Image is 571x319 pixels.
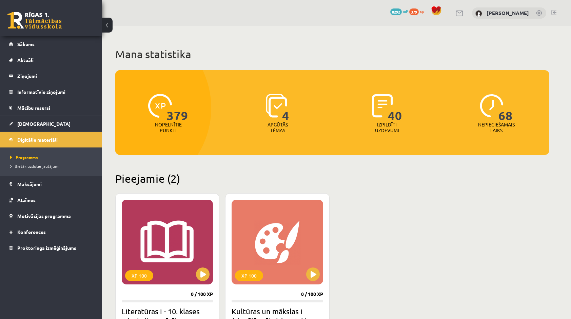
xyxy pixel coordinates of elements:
span: Konferences [17,229,46,235]
legend: Informatīvie ziņojumi [17,84,93,100]
span: xp [420,8,424,14]
a: Rīgas 1. Tālmācības vidusskola [7,12,62,29]
a: 379 xp [409,8,428,14]
span: Motivācijas programma [17,213,71,219]
span: 4 [282,94,289,122]
a: Informatīvie ziņojumi [9,84,93,100]
a: Atzīmes [9,192,93,208]
img: icon-learned-topics-4a711ccc23c960034f471b6e78daf4a3bad4a20eaf4de84257b87e66633f6470.svg [266,94,287,118]
a: [PERSON_NAME] [487,9,529,16]
a: 8292 mP [390,8,408,14]
a: Digitālie materiāli [9,132,93,147]
p: Izpildīti uzdevumi [374,122,400,133]
span: Atzīmes [17,197,36,203]
h2: Pieejamie (2) [115,172,549,185]
p: Nepieciešamais laiks [478,122,515,133]
img: icon-clock-7be60019b62300814b6bd22b8e044499b485619524d84068768e800edab66f18.svg [480,94,504,118]
span: 40 [388,94,402,122]
a: Mācību resursi [9,100,93,116]
legend: Maksājumi [17,176,93,192]
span: Aktuāli [17,57,34,63]
a: Konferences [9,224,93,240]
div: XP 100 [235,270,263,281]
span: 379 [409,8,419,15]
span: 379 [167,94,188,122]
img: Emilija Konakova [475,10,482,17]
div: XP 100 [125,270,153,281]
span: Programma [10,155,38,160]
span: Proktoringa izmēģinājums [17,245,76,251]
a: Maksājumi [9,176,93,192]
span: Digitālie materiāli [17,137,58,143]
a: Ziņojumi [9,68,93,84]
h1: Mana statistika [115,47,549,61]
span: 68 [498,94,513,122]
a: Aktuāli [9,52,93,68]
span: [DEMOGRAPHIC_DATA] [17,121,71,127]
a: Sākums [9,36,93,52]
p: Apgūtās tēmas [264,122,291,133]
img: icon-xp-0682a9bc20223a9ccc6f5883a126b849a74cddfe5390d2b41b4391c66f2066e7.svg [148,94,172,118]
legend: Ziņojumi [17,68,93,84]
a: Programma [10,154,95,160]
p: Nopelnītie punkti [155,122,182,133]
span: 8292 [390,8,402,15]
a: Biežāk uzdotie jautājumi [10,163,95,169]
span: Biežāk uzdotie jautājumi [10,163,59,169]
span: mP [403,8,408,14]
a: Motivācijas programma [9,208,93,224]
a: [DEMOGRAPHIC_DATA] [9,116,93,132]
img: icon-completed-tasks-ad58ae20a441b2904462921112bc710f1caf180af7a3daa7317a5a94f2d26646.svg [372,94,393,118]
span: Mācību resursi [17,105,50,111]
span: Sākums [17,41,35,47]
a: Proktoringa izmēģinājums [9,240,93,256]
